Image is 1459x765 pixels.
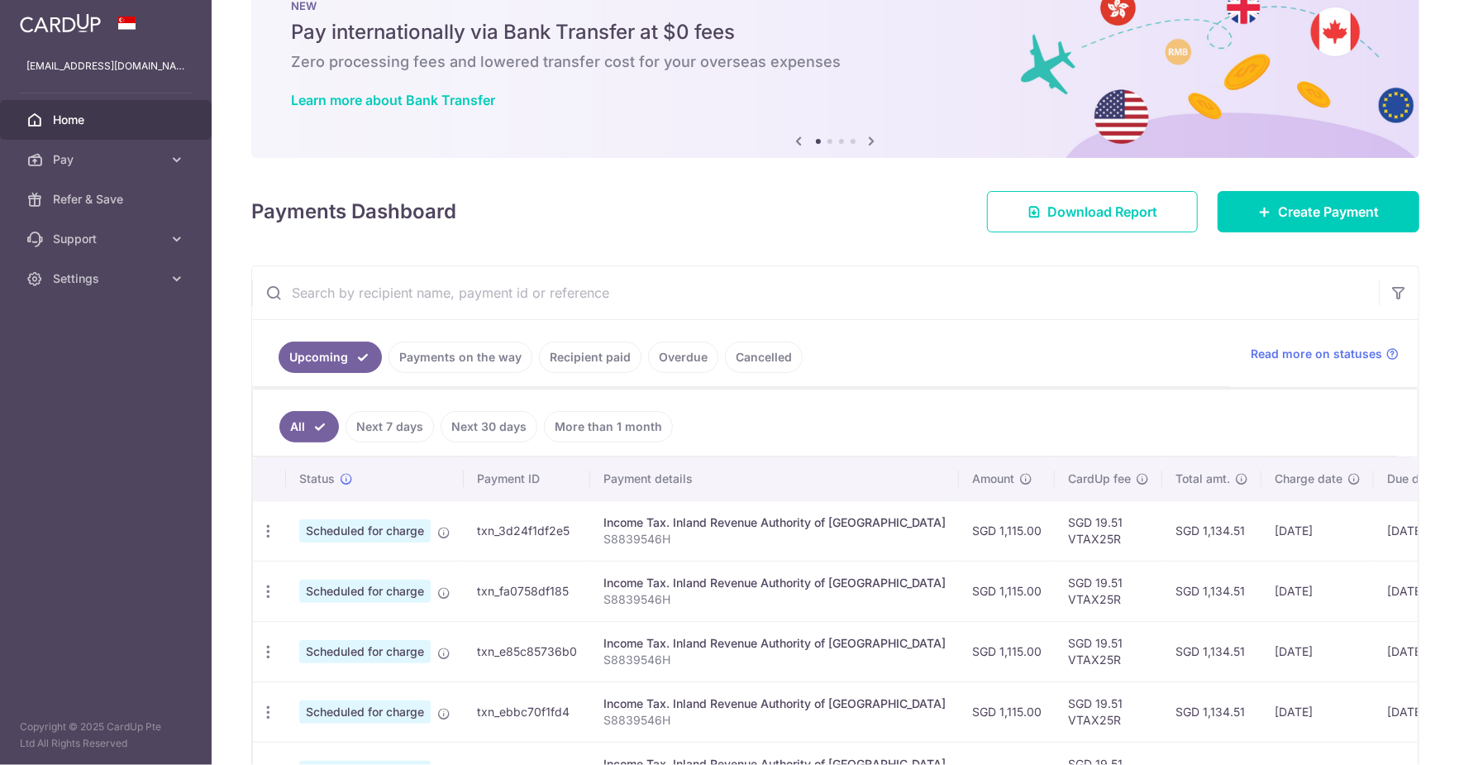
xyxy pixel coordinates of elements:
[603,712,946,729] p: S8839546H
[1261,621,1374,681] td: [DATE]
[53,191,162,208] span: Refer & Save
[972,471,1014,487] span: Amount
[959,561,1055,621] td: SGD 1,115.00
[648,342,718,373] a: Overdue
[1068,471,1131,487] span: CardUp fee
[1387,471,1437,487] span: Due date
[346,411,434,442] a: Next 7 days
[603,531,946,547] p: S8839546H
[53,112,162,128] span: Home
[1261,500,1374,561] td: [DATE]
[1251,346,1399,362] a: Read more on statuses
[1251,346,1382,362] span: Read more on statuses
[53,270,162,287] span: Settings
[1278,202,1379,222] span: Create Payment
[603,514,946,531] div: Income Tax. Inland Revenue Authority of [GEOGRAPHIC_DATA]
[1162,621,1261,681] td: SGD 1,134.51
[959,500,1055,561] td: SGD 1,115.00
[1047,202,1157,222] span: Download Report
[603,591,946,608] p: S8839546H
[279,411,339,442] a: All
[1055,681,1162,742] td: SGD 19.51 VTAX25R
[987,191,1198,232] a: Download Report
[291,52,1380,72] h6: Zero processing fees and lowered transfer cost for your overseas expenses
[1162,500,1261,561] td: SGD 1,134.51
[299,580,431,603] span: Scheduled for charge
[1261,681,1374,742] td: [DATE]
[1162,681,1261,742] td: SGD 1,134.51
[299,519,431,543] span: Scheduled for charge
[53,231,162,247] span: Support
[291,92,495,108] a: Learn more about Bank Transfer
[464,500,590,561] td: txn_3d24f1df2e5
[603,635,946,652] div: Income Tax. Inland Revenue Authority of [GEOGRAPHIC_DATA]
[1261,561,1374,621] td: [DATE]
[441,411,537,442] a: Next 30 days
[53,151,162,168] span: Pay
[959,621,1055,681] td: SGD 1,115.00
[590,457,959,500] th: Payment details
[1218,191,1419,232] a: Create Payment
[20,13,101,33] img: CardUp
[603,652,946,668] p: S8839546H
[1162,561,1261,621] td: SGD 1,134.51
[603,696,946,712] div: Income Tax. Inland Revenue Authority of [GEOGRAPHIC_DATA]
[389,342,532,373] a: Payments on the way
[291,19,1380,45] h5: Pay internationally via Bank Transfer at $0 fees
[1055,500,1162,561] td: SGD 19.51 VTAX25R
[725,342,803,373] a: Cancelled
[1275,471,1342,487] span: Charge date
[464,681,590,742] td: txn_ebbc70f1fd4
[299,471,335,487] span: Status
[299,640,431,663] span: Scheduled for charge
[539,342,641,373] a: Recipient paid
[251,197,456,227] h4: Payments Dashboard
[464,561,590,621] td: txn_fa0758df185
[464,457,590,500] th: Payment ID
[1055,621,1162,681] td: SGD 19.51 VTAX25R
[26,58,185,74] p: [EMAIL_ADDRESS][DOMAIN_NAME]
[464,621,590,681] td: txn_e85c85736b0
[252,266,1379,319] input: Search by recipient name, payment id or reference
[1055,561,1162,621] td: SGD 19.51 VTAX25R
[299,700,431,724] span: Scheduled for charge
[544,411,673,442] a: More than 1 month
[603,575,946,591] div: Income Tax. Inland Revenue Authority of [GEOGRAPHIC_DATA]
[279,342,382,373] a: Upcoming
[1175,471,1230,487] span: Total amt.
[959,681,1055,742] td: SGD 1,115.00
